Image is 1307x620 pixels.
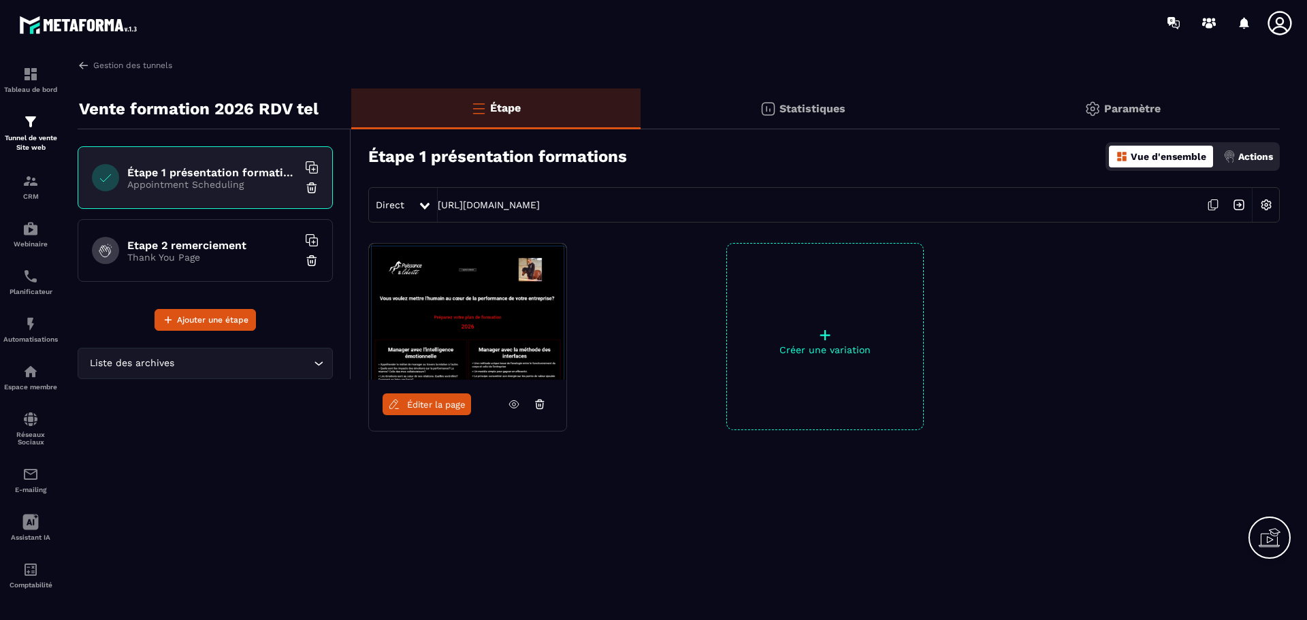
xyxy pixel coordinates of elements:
p: Comptabilité [3,581,58,589]
a: formationformationTunnel de vente Site web [3,103,58,163]
a: formationformationCRM [3,163,58,210]
p: Statistiques [779,102,845,115]
span: Éditer la page [407,399,466,410]
img: social-network [22,411,39,427]
a: Gestion des tunnels [78,59,172,71]
img: automations [22,363,39,380]
p: E-mailing [3,486,58,493]
img: automations [22,316,39,332]
input: Search for option [177,356,310,371]
a: Assistant IA [3,504,58,551]
img: trash [305,254,319,267]
p: Créer une variation [727,344,923,355]
img: automations [22,221,39,237]
a: automationsautomationsEspace membre [3,353,58,401]
a: automationsautomationsWebinaire [3,210,58,258]
p: Espace membre [3,383,58,391]
p: Automatisations [3,336,58,343]
p: Webinaire [3,240,58,248]
p: Planificateur [3,288,58,295]
span: Direct [376,199,404,210]
a: accountantaccountantComptabilité [3,551,58,599]
img: arrow [78,59,90,71]
p: + [727,325,923,344]
button: Ajouter une étape [155,309,256,331]
img: scheduler [22,268,39,284]
img: formation [22,66,39,82]
h6: Etape 2 remerciement [127,239,297,252]
img: logo [19,12,142,37]
a: schedulerschedulerPlanificateur [3,258,58,306]
img: stats.20deebd0.svg [760,101,776,117]
a: emailemailE-mailing [3,456,58,504]
h6: Étape 1 présentation formations [127,166,297,179]
p: Vue d'ensemble [1131,151,1206,162]
img: image [369,244,566,380]
a: automationsautomationsAutomatisations [3,306,58,353]
p: Actions [1238,151,1273,162]
div: Search for option [78,348,333,379]
p: Paramètre [1104,102,1161,115]
p: Étape [490,101,521,114]
span: Ajouter une étape [177,313,248,327]
a: formationformationTableau de bord [3,56,58,103]
p: Appointment Scheduling [127,179,297,190]
p: Tunnel de vente Site web [3,133,58,152]
img: formation [22,173,39,189]
img: setting-gr.5f69749f.svg [1084,101,1101,117]
a: Éditer la page [383,393,471,415]
img: actions.d6e523a2.png [1223,150,1236,163]
p: Vente formation 2026 RDV tel [79,95,319,123]
img: accountant [22,561,39,578]
img: arrow-next.bcc2205e.svg [1226,192,1252,218]
p: Assistant IA [3,534,58,541]
a: social-networksocial-networkRéseaux Sociaux [3,401,58,456]
img: email [22,466,39,483]
img: bars-o.4a397970.svg [470,100,487,116]
img: dashboard-orange.40269519.svg [1116,150,1128,163]
img: setting-w.858f3a88.svg [1253,192,1279,218]
p: CRM [3,193,58,200]
img: formation [22,114,39,130]
span: Liste des archives [86,356,177,371]
h3: Étape 1 présentation formations [368,147,627,166]
a: [URL][DOMAIN_NAME] [438,199,540,210]
p: Tableau de bord [3,86,58,93]
img: trash [305,181,319,195]
p: Thank You Page [127,252,297,263]
p: Réseaux Sociaux [3,431,58,446]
